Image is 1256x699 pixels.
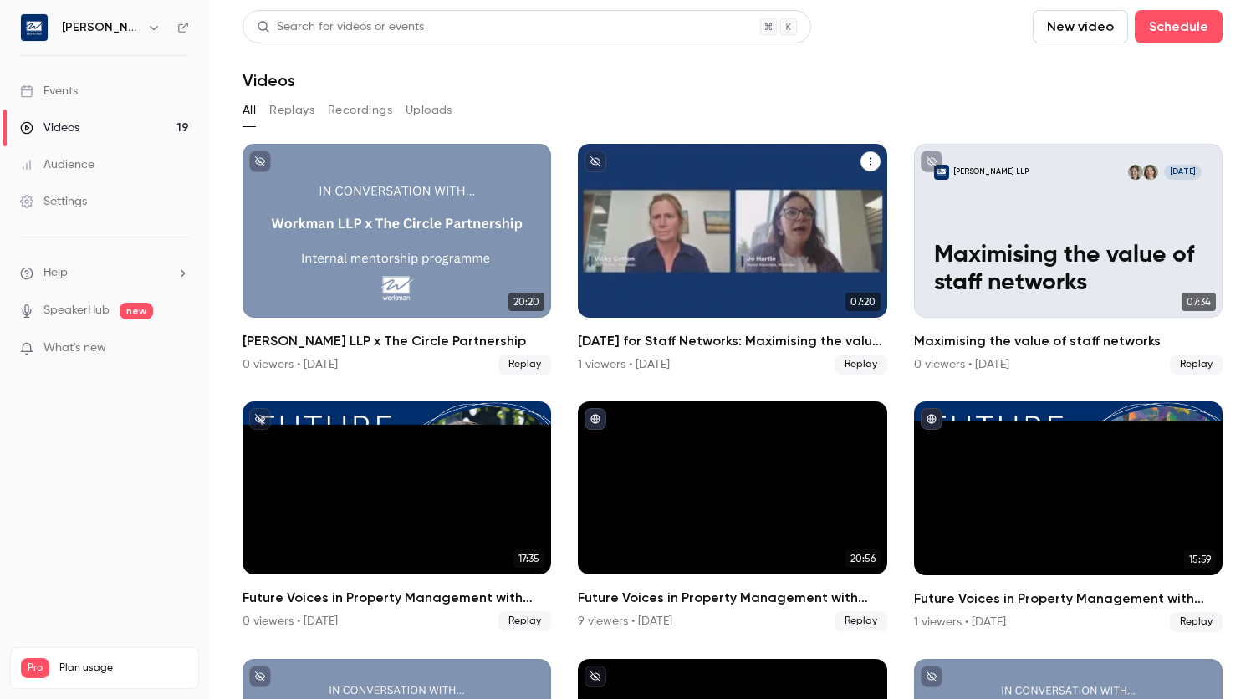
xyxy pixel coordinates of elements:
[498,611,551,631] span: Replay
[20,120,79,136] div: Videos
[914,614,1006,630] div: 1 viewers • [DATE]
[249,151,271,172] button: unpublished
[954,166,1029,176] p: [PERSON_NAME] LLP
[243,331,551,351] h2: [PERSON_NAME] LLP x The Circle Partnership
[243,97,256,124] button: All
[934,242,1202,297] p: Maximising the value of staff networks
[20,83,78,99] div: Events
[578,613,672,630] div: 9 viewers • [DATE]
[1142,165,1157,180] img: Joanne Hartle
[513,549,544,568] span: 17:35
[578,588,886,608] h2: Future Voices in Property Management with [PERSON_NAME]
[578,144,886,375] a: 07:20[DATE] for Staff Networks: Maximising the value of staff networks1 viewers • [DATE]Replay
[120,303,153,319] span: new
[1135,10,1223,43] button: Schedule
[914,144,1223,375] li: Maximising the value of staff networks
[578,144,886,375] li: National Day for Staff Networks: Maximising the value of staff networks
[578,331,886,351] h2: [DATE] for Staff Networks: Maximising the value of staff networks
[921,666,942,687] button: unpublished
[20,156,94,173] div: Audience
[62,19,140,36] h6: [PERSON_NAME] LLP
[328,97,392,124] button: Recordings
[921,151,942,172] button: unpublished
[43,339,106,357] span: What's new
[914,589,1223,609] h2: Future Voices in Property Management with [PERSON_NAME]
[835,355,887,375] span: Replay
[20,193,87,210] div: Settings
[914,144,1223,375] a: Maximising the value of staff networks[PERSON_NAME] LLPJoanne HartleVicky Cotton[DATE]Maximising ...
[269,97,314,124] button: Replays
[59,661,188,675] span: Plan usage
[243,613,338,630] div: 0 viewers • [DATE]
[1033,10,1128,43] button: New video
[406,97,452,124] button: Uploads
[243,401,551,632] a: 17:35Future Voices in Property Management with [PERSON_NAME], Trilogy0 viewers • [DATE]Replay
[508,293,544,311] span: 20:20
[845,293,881,311] span: 07:20
[1164,165,1202,180] span: [DATE]
[585,666,606,687] button: unpublished
[20,264,189,282] li: help-dropdown-opener
[845,549,881,568] span: 20:56
[249,408,271,430] button: unpublished
[1128,165,1143,180] img: Vicky Cotton
[578,401,886,632] a: 20:56Future Voices in Property Management with [PERSON_NAME]9 viewers • [DATE]Replay
[498,355,551,375] span: Replay
[257,18,424,36] div: Search for videos or events
[243,401,551,632] li: Future Voices in Property Management with Jack Albert, Trilogy
[43,302,110,319] a: SpeakerHub
[1182,293,1216,311] span: 07:34
[914,356,1009,373] div: 0 viewers • [DATE]
[578,401,886,632] li: Future Voices in Property Management with Philippa Spyvee
[169,341,189,356] iframe: Noticeable Trigger
[21,14,48,41] img: Workman LLP
[585,151,606,172] button: unpublished
[578,356,670,373] div: 1 viewers • [DATE]
[1184,550,1216,569] span: 15:59
[914,401,1223,632] li: Future Voices in Property Management with Emma Hardwick
[1170,355,1223,375] span: Replay
[921,408,942,430] button: published
[243,588,551,608] h2: Future Voices in Property Management with [PERSON_NAME], Trilogy
[243,10,1223,689] section: Videos
[1170,612,1223,632] span: Replay
[243,356,338,373] div: 0 viewers • [DATE]
[243,144,551,375] a: 20:20[PERSON_NAME] LLP x The Circle Partnership0 viewers • [DATE]Replay
[585,408,606,430] button: published
[249,666,271,687] button: unpublished
[43,264,68,282] span: Help
[914,401,1223,632] a: 15:59Future Voices in Property Management with [PERSON_NAME]1 viewers • [DATE]Replay
[835,611,887,631] span: Replay
[914,331,1223,351] h2: Maximising the value of staff networks
[243,70,295,90] h1: Videos
[243,144,551,375] li: Workman LLP x The Circle Partnership
[21,658,49,678] span: Pro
